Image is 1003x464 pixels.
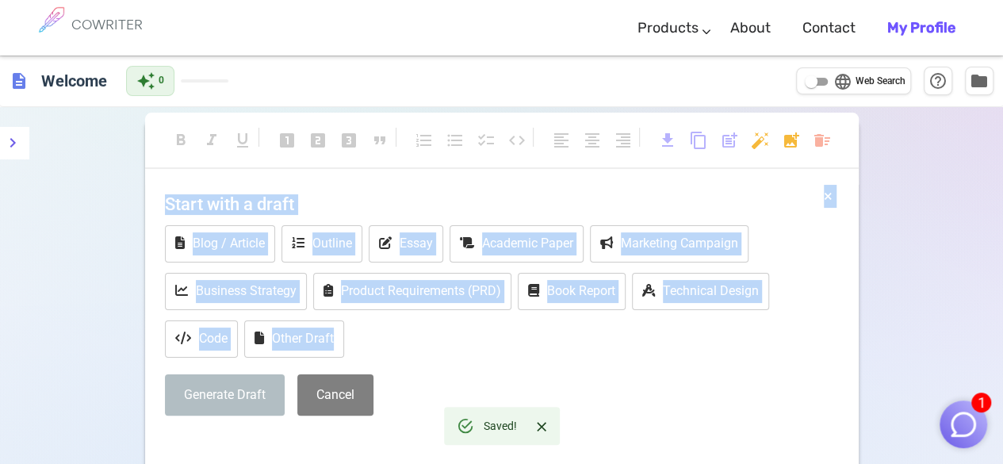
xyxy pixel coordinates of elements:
[369,225,443,263] button: Essay
[965,67,993,95] button: Manage Documents
[948,409,978,439] img: Close chat
[530,415,553,439] button: Close
[614,131,633,150] span: format_align_right
[71,17,143,32] h6: COWRITER
[970,71,989,90] span: folder
[928,71,947,90] span: help_outline
[159,73,164,89] span: 0
[802,5,856,52] a: Contact
[313,273,511,310] button: Product Requirements (PRD)
[477,131,496,150] span: checklist
[971,393,991,412] span: 1
[887,19,955,36] b: My Profile
[165,273,307,310] button: Business Strategy
[552,131,571,150] span: format_align_left
[751,131,770,150] span: auto_fix_high
[339,131,358,150] span: looks_3
[632,273,769,310] button: Technical Design
[171,131,190,150] span: format_bold
[165,374,285,416] button: Generate Draft
[637,5,699,52] a: Products
[689,131,708,150] span: content_copy
[924,67,952,95] button: Help & Shortcuts
[415,131,434,150] span: format_list_numbered
[813,131,832,150] span: delete_sweep
[136,71,155,90] span: auto_awesome
[507,131,526,150] span: code
[720,131,739,150] span: post_add
[244,320,344,358] button: Other Draft
[730,5,771,52] a: About
[887,5,955,52] a: My Profile
[297,374,373,416] button: Cancel
[856,74,905,90] span: Web Search
[484,412,517,440] div: Saved!
[165,320,238,358] button: Code
[583,131,602,150] span: format_align_center
[940,401,987,448] button: 1
[518,273,626,310] button: Book Report
[10,71,29,90] span: description
[590,225,748,263] button: Marketing Campaign
[278,131,297,150] span: looks_one
[833,72,852,91] span: language
[782,131,801,150] span: add_photo_alternate
[446,131,465,150] span: format_list_bulleted
[202,131,221,150] span: format_italic
[165,225,275,263] button: Blog / Article
[450,225,584,263] button: Academic Paper
[165,185,839,223] h4: Start with a draft
[308,131,327,150] span: looks_two
[35,65,113,97] h6: Click to edit title
[370,131,389,150] span: format_quote
[658,131,677,150] span: download
[281,225,362,263] button: Outline
[824,185,833,208] button: ×
[233,131,252,150] span: format_underlined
